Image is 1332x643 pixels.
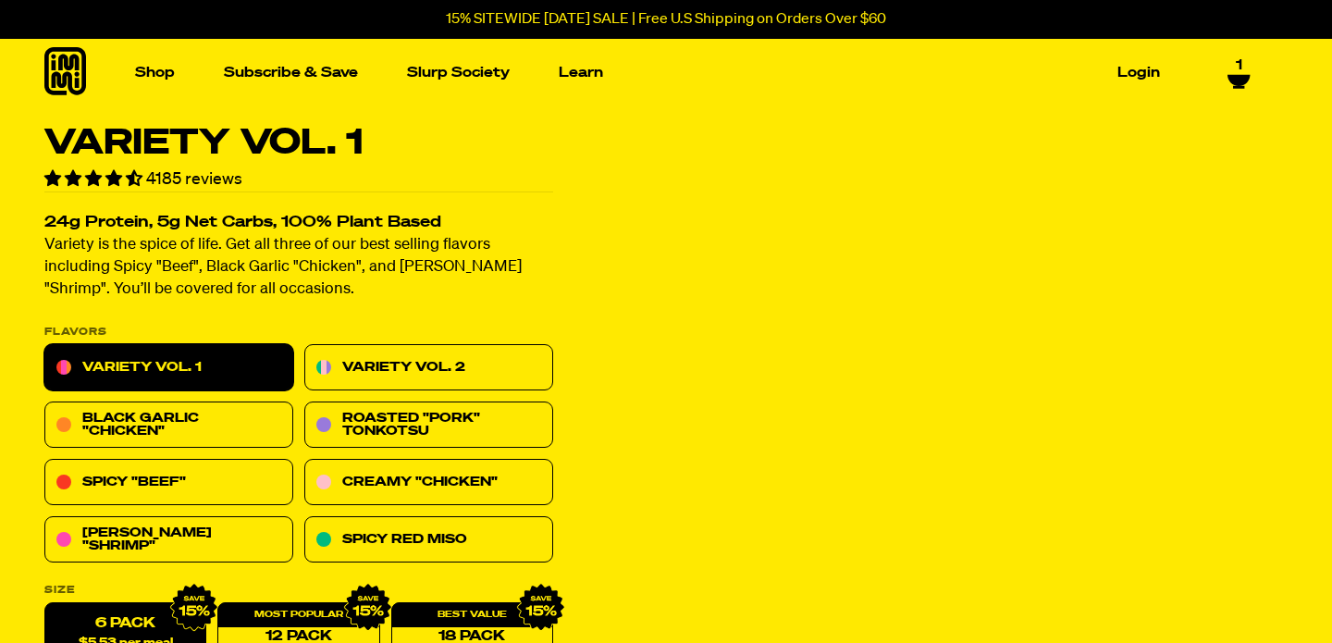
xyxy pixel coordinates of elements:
[44,345,293,391] a: Variety Vol. 1
[44,216,553,231] h2: 24g Protein, 5g Net Carbs, 100% Plant Based
[44,517,293,563] a: [PERSON_NAME] "Shrimp"
[44,235,553,302] p: Variety is the spice of life. Get all three of our best selling flavors including Spicy "Beef", B...
[343,584,391,632] img: IMG_9632.png
[216,58,365,87] a: Subscribe & Save
[170,584,218,632] img: IMG_9632.png
[44,460,293,506] a: Spicy "Beef"
[44,171,146,188] span: 4.55 stars
[44,328,553,338] p: Flavors
[1227,57,1251,89] a: 1
[128,39,1167,106] nav: Main navigation
[446,11,886,28] p: 15% SITEWIDE [DATE] SALE | Free U.S Shipping on Orders Over $60
[1110,58,1167,87] a: Login
[304,402,553,449] a: Roasted "Pork" Tonkotsu
[44,586,553,596] label: Size
[400,58,517,87] a: Slurp Society
[517,584,565,632] img: IMG_9632.png
[146,171,242,188] span: 4185 reviews
[304,460,553,506] a: Creamy "Chicken"
[128,58,182,87] a: Shop
[1236,57,1242,74] span: 1
[44,402,293,449] a: Black Garlic "Chicken"
[44,126,553,161] h1: Variety Vol. 1
[304,517,553,563] a: Spicy Red Miso
[551,58,610,87] a: Learn
[304,345,553,391] a: Variety Vol. 2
